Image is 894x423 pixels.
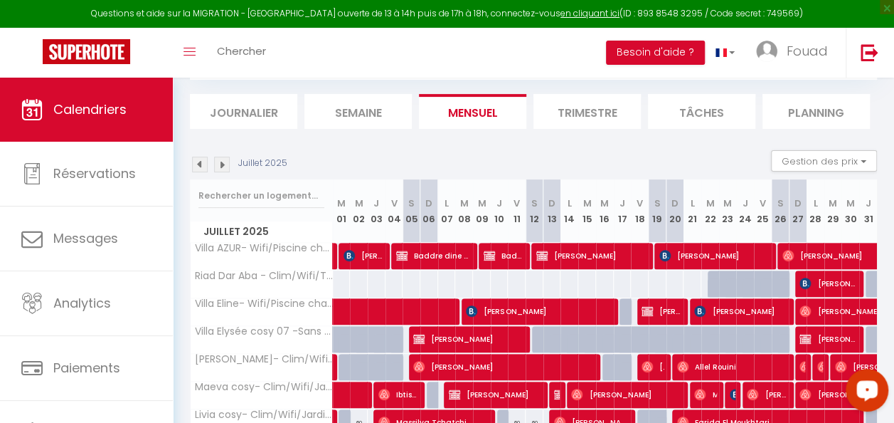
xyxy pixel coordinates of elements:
th: 12 [526,179,543,243]
span: [PERSON_NAME] [413,353,590,380]
a: en cliquant ici [560,7,619,19]
span: Calendriers [53,100,127,118]
th: 02 [350,179,368,243]
a: Chercher [206,28,277,78]
span: Paiements [53,359,120,377]
abbr: V [390,197,397,210]
a: ... Fouad [745,28,846,78]
span: [PERSON_NAME] [413,325,521,352]
button: Gestion des prix [771,150,877,172]
p: Juillet 2025 [238,157,287,170]
span: Baddre dine Tedjani [484,242,523,269]
span: [PERSON_NAME] [344,242,383,269]
span: [PERSON_NAME] [799,270,856,297]
span: [PERSON_NAME] [642,298,681,325]
span: [PERSON_NAME] [554,381,560,408]
span: Baddre dine Tedjani [396,242,470,269]
th: 22 [701,179,719,243]
abbr: J [619,197,625,210]
span: Riad Dar Aba - Clim/Wifi/Terasse à 5min de la medina [193,271,335,281]
abbr: D [671,197,679,210]
li: Trimestre [533,94,641,129]
th: 10 [491,179,509,243]
th: 04 [385,179,403,243]
abbr: J [496,197,502,210]
abbr: L [813,197,817,210]
th: 11 [508,179,526,243]
abbr: V [637,197,643,210]
img: logout [861,43,878,61]
span: Réservations [53,164,136,182]
abbr: D [425,197,432,210]
th: 25 [754,179,772,243]
span: Juillet 2025 [191,221,332,242]
th: 20 [666,179,684,243]
abbr: L [568,197,572,210]
span: Livia cosy- Clim/Wifi/Jardin à 10min de l'Aéroport (30_06) [193,409,335,420]
abbr: M [355,197,363,210]
span: Moons Izoug [799,353,805,380]
span: Fouad [787,42,828,60]
th: 07 [438,179,456,243]
abbr: M [477,197,486,210]
abbr: M [582,197,591,210]
span: Redouane [PERSON_NAME] [730,381,735,408]
th: 16 [596,179,614,243]
th: 29 [824,179,842,243]
span: [PERSON_NAME]- Clim/Wifi/Jardin à 10min de l'Aéroport (30_10) [193,354,335,365]
abbr: S [531,197,538,210]
span: Villa Elysée cosy 07 -Sans vis-à-vis|WifiHD|PiscineChauffée [193,326,335,337]
th: 08 [455,179,473,243]
li: Planning [762,94,870,129]
abbr: S [654,197,661,210]
th: 21 [683,179,701,243]
abbr: L [691,197,695,210]
th: 28 [807,179,824,243]
input: Rechercher un logement... [198,183,324,209]
abbr: M [460,197,469,210]
abbr: V [760,197,766,210]
abbr: M [337,197,346,210]
th: 14 [560,179,578,243]
span: [PERSON_NAME] [659,242,767,269]
span: [PERSON_NAME] [799,325,856,352]
span: [PERSON_NAME] [466,298,608,325]
th: 31 [859,179,877,243]
th: 13 [543,179,561,243]
img: Super Booking [43,39,130,64]
span: Messages [53,229,118,247]
abbr: S [408,197,415,210]
abbr: M [723,197,732,210]
abbr: M [706,197,714,210]
a: [PERSON_NAME] [327,243,334,270]
abbr: D [548,197,555,210]
th: 24 [736,179,754,243]
th: 30 [841,179,859,243]
th: 27 [789,179,807,243]
iframe: LiveChat chat widget [834,363,894,423]
abbr: M [600,197,609,210]
span: Mustapha El Fadili [694,381,717,408]
span: [PERSON_NAME] [694,298,785,325]
th: 15 [578,179,596,243]
th: 05 [403,179,420,243]
span: [PERSON_NAME] [817,353,823,380]
th: 03 [368,179,385,243]
abbr: M [846,197,855,210]
span: [PERSON_NAME] [642,353,664,380]
th: 09 [473,179,491,243]
span: Villa Eline- Wifi/Piscine chauffée/Sans vis-à-vis [193,298,335,309]
span: [PERSON_NAME] [449,381,540,408]
span: Maeva cosy- Clim/Wifi/Jardin à 10min de l'Aéroport (30_05) [193,382,335,392]
span: Analytics [53,294,111,312]
th: 26 [772,179,789,243]
th: 06 [420,179,438,243]
abbr: L [445,197,449,210]
abbr: M [829,197,837,210]
abbr: D [794,197,802,210]
th: 23 [719,179,737,243]
abbr: J [866,197,871,210]
span: Villa AZUR- Wifi/Piscine chauffée/Sans vis-à-vis [193,243,335,254]
li: Semaine [304,94,412,129]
